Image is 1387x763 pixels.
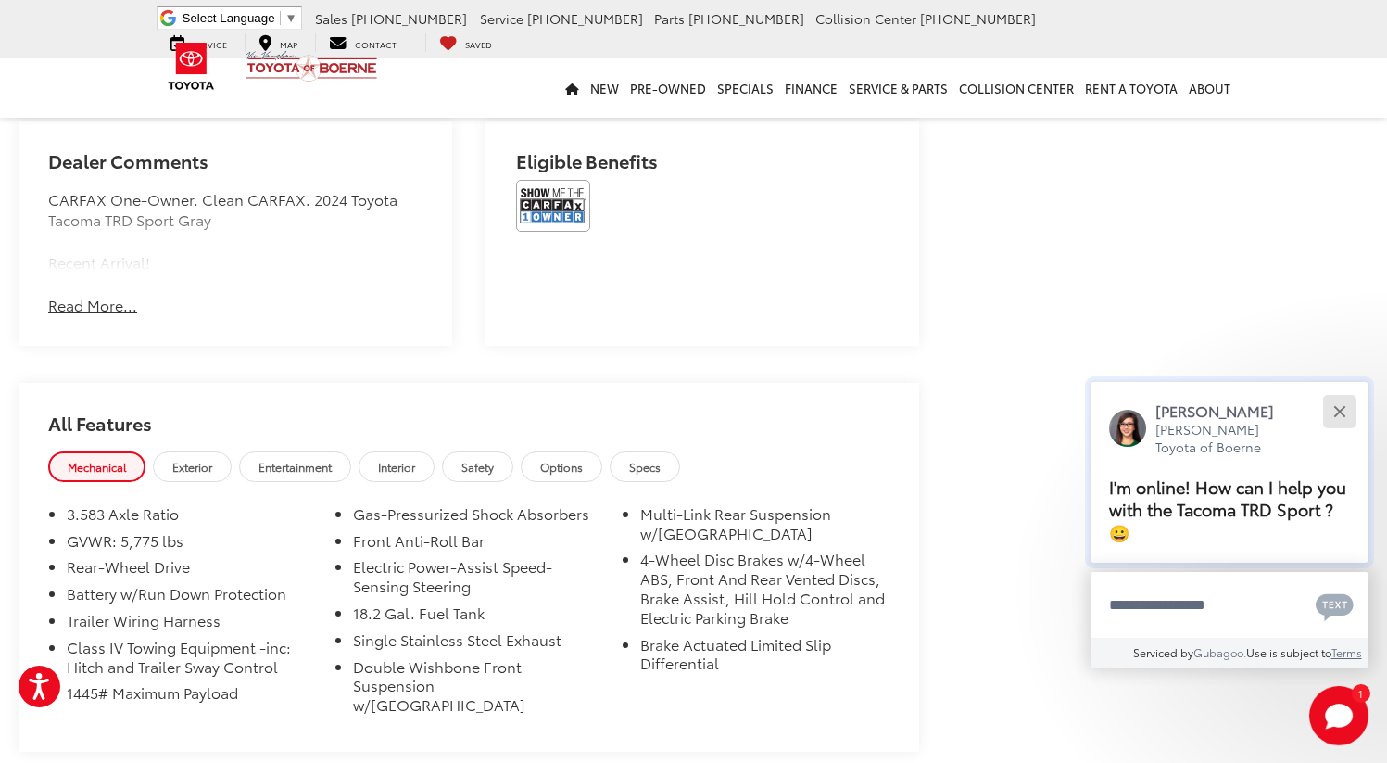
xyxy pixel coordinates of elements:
[540,459,583,475] span: Options
[1331,644,1362,660] a: Terms
[1091,382,1368,668] div: Close[PERSON_NAME][PERSON_NAME] Toyota of BoerneI'm online! How can I help you with the Tacoma TR...
[48,295,137,316] button: Read More...
[1109,475,1346,545] span: I'm online! How can I help you with the Tacoma TRD Sport ? 😀
[527,9,643,28] span: [PHONE_NUMBER]
[461,459,494,475] span: Safety
[315,9,347,28] span: Sales
[1155,421,1292,457] p: [PERSON_NAME] Toyota of Boerne
[953,58,1079,118] a: Collision Center
[353,531,602,558] li: Front Anti-Roll Bar
[183,11,297,25] a: Select Language​
[67,504,316,531] li: 3.583 Axle Ratio
[48,189,422,273] div: CARFAX One-Owner. Clean CARFAX. 2024 Toyota Tacoma TRD Sport Gray Recent Arrival!
[172,459,212,475] span: Exterior
[157,33,241,52] a: Service
[843,58,953,118] a: Service & Parts: Opens in a new tab
[560,58,585,118] a: Home
[378,459,415,475] span: Interior
[465,38,492,50] span: Saved
[353,557,602,604] li: Electric Power-Assist Speed-Sensing Steering
[353,630,602,657] li: Single Stainless Steel Exhaust
[285,11,297,25] span: ▼
[67,531,316,558] li: GVWR: 5,775 lbs
[624,58,712,118] a: Pre-Owned
[712,58,779,118] a: Specials
[1316,591,1354,621] svg: Text
[1246,644,1331,660] span: Use is subject to
[480,9,523,28] span: Service
[1133,644,1193,660] span: Serviced by
[48,150,422,189] h2: Dealer Comments
[67,584,316,611] li: Battery w/Run Down Protection
[1309,686,1368,745] button: Toggle Chat Window
[1155,401,1292,421] p: [PERSON_NAME]
[516,150,889,180] h2: Eligible Benefits
[246,50,378,83] img: Vic Vaughan Toyota of Boerne
[1309,686,1368,745] svg: Start Chat
[67,557,316,584] li: Rear-Wheel Drive
[258,459,332,475] span: Entertainment
[353,604,602,630] li: 18.2 Gal. Fuel Tank
[516,180,590,232] img: CarFax One Owner
[1319,391,1359,431] button: Close
[920,9,1036,28] span: [PHONE_NUMBER]
[67,611,316,638] li: Trailer Wiring Harness
[688,9,804,28] span: [PHONE_NUMBER]
[425,33,506,52] a: My Saved Vehicles
[245,33,311,52] a: Map
[183,11,275,25] span: Select Language
[67,638,316,684] li: Class IV Towing Equipment -inc: Hitch and Trailer Sway Control
[1091,572,1368,639] textarea: Type your message
[815,9,916,28] span: Collision Center
[629,459,661,475] span: Specs
[19,383,919,451] h2: All Features
[1310,584,1359,626] button: Chat with SMS
[353,657,602,722] li: Double Wishbone Front Suspension w/[GEOGRAPHIC_DATA]
[351,9,467,28] span: [PHONE_NUMBER]
[1193,644,1246,660] a: Gubagoo.
[353,504,602,531] li: Gas-Pressurized Shock Absorbers
[157,36,226,96] img: Toyota
[280,11,281,25] span: ​
[1358,689,1363,697] span: 1
[1183,58,1236,118] a: About
[585,58,624,118] a: New
[779,58,843,118] a: Finance
[1079,58,1183,118] a: Rent a Toyota
[640,504,889,551] li: Multi-Link Rear Suspension w/[GEOGRAPHIC_DATA]
[640,550,889,634] li: 4-Wheel Disc Brakes w/4-Wheel ABS, Front And Rear Vented Discs, Brake Assist, Hill Hold Control a...
[654,9,685,28] span: Parts
[315,33,410,52] a: Contact
[67,683,316,710] li: 1445# Maximum Payload
[640,635,889,681] li: Brake Actuated Limited Slip Differential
